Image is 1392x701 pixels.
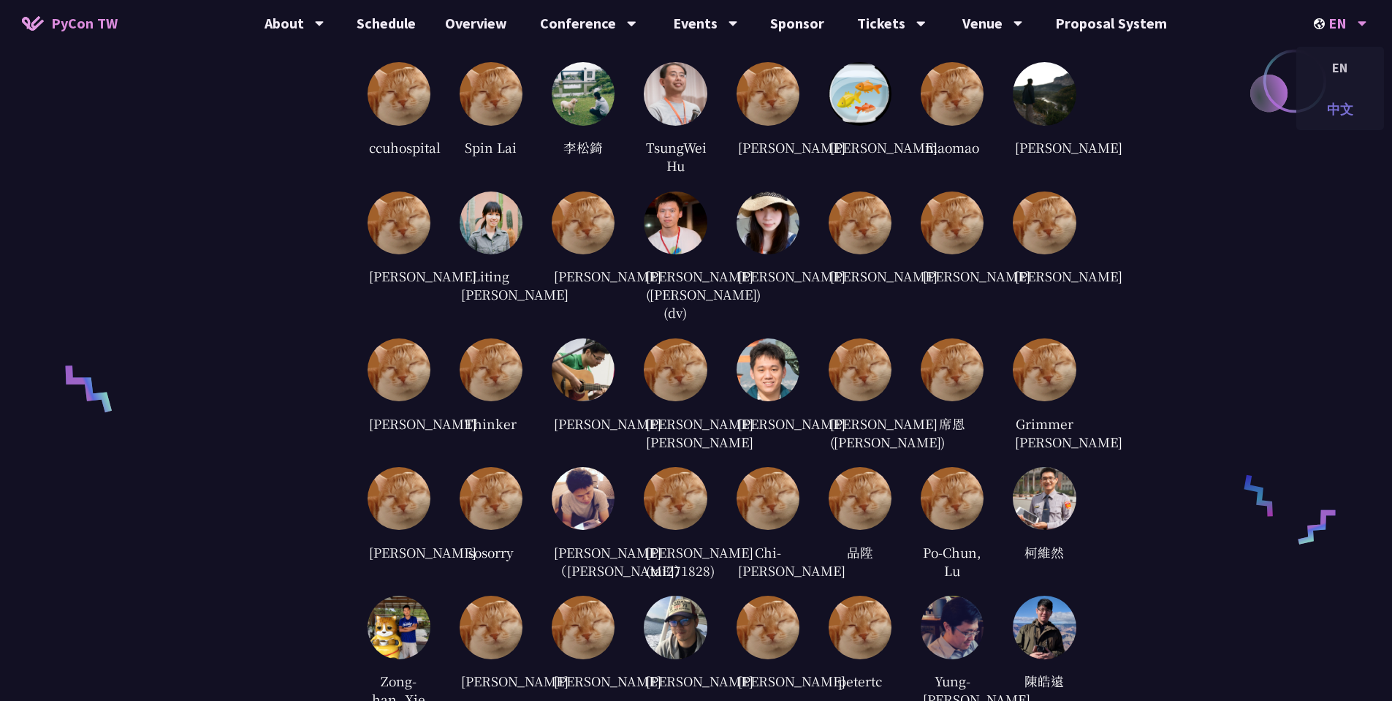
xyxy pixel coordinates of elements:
[460,412,522,434] div: Thinker
[737,412,799,434] div: [PERSON_NAME]
[737,137,799,159] div: [PERSON_NAME]
[368,137,430,159] div: ccuhospital
[460,137,522,159] div: Spin Lai
[552,670,615,692] div: [PERSON_NAME]
[644,192,707,254] img: e5b10e85e32f66dc60affff5150a6450.jpg
[644,338,707,401] img: default.0dba411.jpg
[829,670,891,692] div: petertc
[737,670,799,692] div: [PERSON_NAME]
[1013,192,1076,254] img: default.0dba411.jpg
[644,265,707,324] div: [PERSON_NAME] ([PERSON_NAME]) (dv)
[921,541,984,581] div: Po-Chun, Lu
[460,338,522,401] img: default.0dba411.jpg
[921,265,984,287] div: [PERSON_NAME]
[644,412,707,452] div: [PERSON_NAME] [PERSON_NAME]
[829,338,891,401] img: default.0dba411.jpg
[460,192,522,254] img: ff76be792701bf267c460e611b2b5539.jpg
[368,541,430,563] div: [PERSON_NAME]
[1296,50,1384,85] div: EN
[552,192,615,254] img: default.0dba411.jpg
[921,62,984,125] img: default.0dba411.jpg
[737,192,799,254] img: 43d4f11647b42ed06d744d1080a078ce.jpg
[552,137,615,159] div: 李松錡
[460,467,522,530] img: default.0dba411.jpg
[552,265,615,287] div: [PERSON_NAME]
[921,412,984,434] div: 席恩
[921,467,984,530] img: default.0dba411.jpg
[368,596,430,659] img: 1e72ad3d63324be74c450102accfbadd.jpg
[829,412,891,452] div: [PERSON_NAME]([PERSON_NAME])
[368,467,430,530] img: default.0dba411.jpg
[1013,541,1076,563] div: 柯維然
[1013,596,1076,659] img: addc34058d76b46d2aad7b79fc7efa3d.jpg
[1296,92,1384,126] div: 中文
[552,338,615,401] img: afce513da3897dc32e4158fc4210a659.jpg
[368,338,430,401] img: default.0dba411.jpg
[829,62,891,125] img: 6f7dd320adbbdb0518cbbbb560547809.jpg
[368,265,430,287] div: [PERSON_NAME]
[737,62,799,125] img: default.0dba411.jpg
[737,338,799,401] img: eab6fc072fb0d6e940046f1608aa5ce7.jpg
[7,5,132,42] a: PyCon TW
[552,62,615,125] img: e47faae71560f861becbabd0a3ff828f.jpg
[921,338,984,401] img: default.0dba411.jpg
[737,467,799,530] img: default.0dba411.jpg
[552,467,615,530] img: 1ec1617e657ffda8cadad014b2411035.jpg
[737,541,799,581] div: Chi-[PERSON_NAME]
[921,192,984,254] img: default.0dba411.jpg
[644,137,707,177] div: TsungWei Hu
[368,192,430,254] img: default.0dba411.jpg
[644,670,707,692] div: [PERSON_NAME]
[829,192,891,254] img: default.0dba411.jpg
[1013,670,1076,692] div: 陳皓遠
[737,265,799,287] div: [PERSON_NAME]
[829,265,891,287] div: [PERSON_NAME]
[460,596,522,659] img: default.0dba411.jpg
[921,596,984,659] img: 051212ee9240243a869c8641f497bec2.jpg
[368,412,430,434] div: [PERSON_NAME]
[1013,467,1076,530] img: 556a545ec8e13308227429fdb6de85d1.jpg
[644,467,707,530] img: default.0dba411.jpg
[829,467,891,530] img: default.0dba411.jpg
[1013,338,1076,401] img: default.0dba411.jpg
[829,596,891,659] img: default.0dba411.jpg
[737,596,799,659] img: default.0dba411.jpg
[460,541,522,563] div: sosorry
[644,62,707,125] img: 08b726999ebfe3b44d44a775d1e4dbfb.jpg
[460,670,522,692] div: [PERSON_NAME]
[51,12,118,34] span: PyCon TW
[460,265,522,306] div: Liting [PERSON_NAME]
[368,62,430,125] img: default.0dba411.jpg
[829,137,891,159] div: [PERSON_NAME]
[1013,412,1076,452] div: Grimmer [PERSON_NAME]
[1013,137,1076,159] div: [PERSON_NAME]
[22,16,44,31] img: Home icon of PyCon TW 2025
[552,596,615,659] img: default.0dba411.jpg
[921,137,984,159] div: maomao
[552,541,615,581] div: [PERSON_NAME]（[PERSON_NAME]）
[644,541,707,581] div: [PERSON_NAME] (tai271828)
[829,541,891,563] div: 品陞
[1013,265,1076,287] div: [PERSON_NAME]
[552,412,615,434] div: [PERSON_NAME]
[1013,62,1076,125] img: 4a03fa904f3abf33d80a999863ea0142.jpg
[644,596,707,659] img: 4d44f605f1b5bfe6d32e3c276bcb7755.jpg
[460,62,522,125] img: default.0dba411.jpg
[1314,18,1328,29] img: Locale Icon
